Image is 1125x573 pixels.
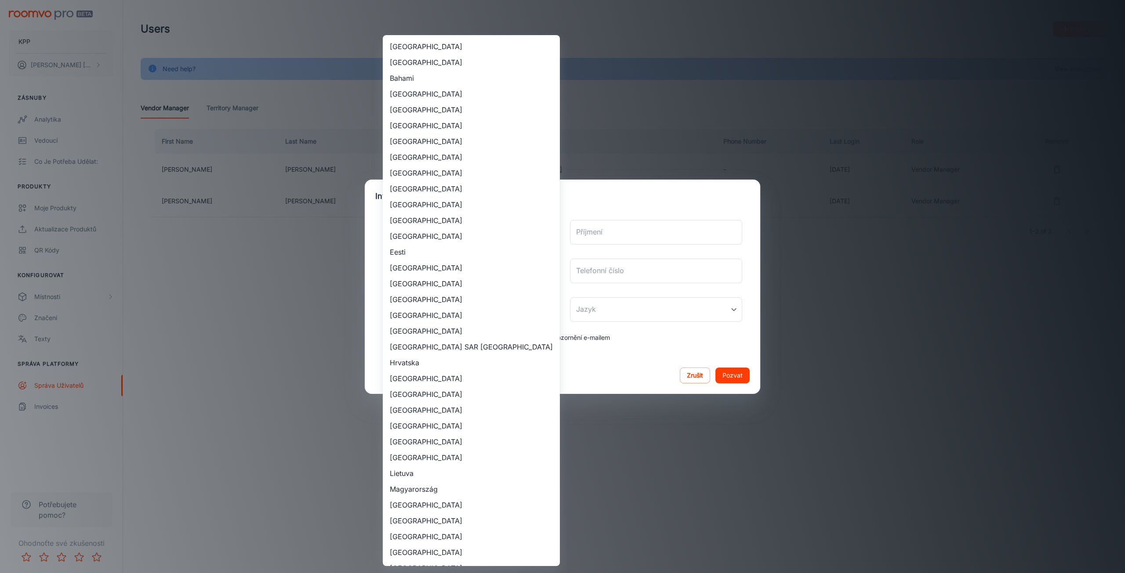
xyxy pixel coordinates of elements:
li: [GEOGRAPHIC_DATA] [383,371,560,386]
li: [GEOGRAPHIC_DATA] SAR [GEOGRAPHIC_DATA] [383,339,560,355]
li: [GEOGRAPHIC_DATA] [383,307,560,323]
li: [GEOGRAPHIC_DATA] [383,213,560,228]
li: [GEOGRAPHIC_DATA] [383,434,560,450]
li: Eesti [383,244,560,260]
li: Bahami [383,70,560,86]
li: [GEOGRAPHIC_DATA] [383,418,560,434]
li: [GEOGRAPHIC_DATA] [383,544,560,560]
li: [GEOGRAPHIC_DATA] [383,118,560,133]
li: [GEOGRAPHIC_DATA] [383,165,560,181]
li: [GEOGRAPHIC_DATA] [383,86,560,102]
li: Magyarország [383,481,560,497]
li: [GEOGRAPHIC_DATA] [383,149,560,165]
li: [GEOGRAPHIC_DATA] [383,529,560,544]
li: [GEOGRAPHIC_DATA] [383,260,560,276]
li: Hrvatska [383,355,560,371]
li: [GEOGRAPHIC_DATA] [383,292,560,307]
li: [GEOGRAPHIC_DATA] [383,197,560,213]
li: Lietuva [383,465,560,481]
li: [GEOGRAPHIC_DATA] [383,402,560,418]
li: [GEOGRAPHIC_DATA] [383,102,560,118]
li: [GEOGRAPHIC_DATA] [383,450,560,465]
li: [GEOGRAPHIC_DATA] [383,276,560,292]
li: [GEOGRAPHIC_DATA] [383,228,560,244]
li: [GEOGRAPHIC_DATA] [383,323,560,339]
li: [GEOGRAPHIC_DATA] [383,39,560,54]
li: [GEOGRAPHIC_DATA] [383,497,560,513]
li: [GEOGRAPHIC_DATA] [383,386,560,402]
li: [GEOGRAPHIC_DATA] [383,133,560,149]
li: [GEOGRAPHIC_DATA] [383,54,560,70]
li: [GEOGRAPHIC_DATA] [383,513,560,529]
li: [GEOGRAPHIC_DATA] [383,181,560,197]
